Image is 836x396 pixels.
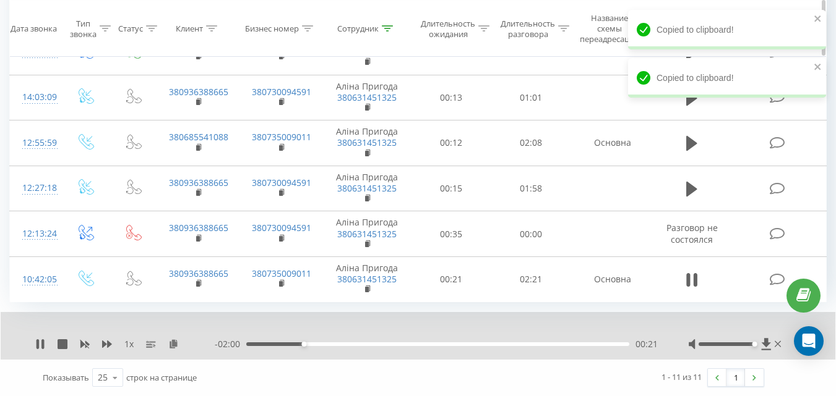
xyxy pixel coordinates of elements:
td: Аліна Пригода [322,256,412,302]
td: Аліна Пригода [322,166,412,211]
a: 380735009011 [252,268,311,279]
a: 380631451325 [337,273,397,285]
div: Дата звонка [11,23,57,34]
div: Accessibility label [301,342,306,347]
a: 380685541088 [169,131,228,143]
span: 00:21 [636,338,658,350]
a: 380730094591 [252,86,311,98]
a: 1 [726,369,745,386]
a: 380730094591 [252,177,311,188]
td: 00:12 [412,120,491,166]
div: 1 - 11 из 11 [661,371,702,383]
div: 12:13:24 [22,222,48,246]
div: 12:55:59 [22,131,48,155]
div: Длительность ожидания [421,18,475,39]
button: close [814,62,822,74]
a: 380631451325 [337,182,397,194]
div: 25 [98,371,108,384]
td: 01:01 [491,75,571,120]
div: Название схемы переадресации [580,13,639,44]
a: 380936388665 [169,268,228,279]
td: Аліна Пригода [322,120,412,166]
span: - 02:00 [215,338,246,350]
td: 00:00 [491,211,571,257]
a: 380730094591 [252,222,311,234]
td: 01:58 [491,166,571,211]
span: строк на странице [126,372,197,383]
td: 00:21 [412,256,491,302]
a: 380936388665 [169,177,228,188]
td: 00:13 [412,75,491,120]
div: Длительность разговора [501,18,555,39]
div: 10:42:05 [22,268,48,292]
button: close [814,14,822,25]
div: Тип звонка [70,18,97,39]
div: Copied to clipboard! [628,58,826,98]
div: Open Intercom Messenger [794,326,824,356]
div: 14:03:09 [22,85,48,109]
div: Бизнес номер [245,23,299,34]
td: Основна [571,256,654,302]
td: 02:21 [491,256,571,302]
td: 00:35 [412,211,491,257]
div: 12:27:18 [22,176,48,200]
span: Разговор не состоялся [666,222,718,245]
td: Аліна Пригода [322,211,412,257]
a: 380735009011 [252,131,311,143]
a: 380631451325 [337,91,397,103]
div: Copied to clipboard! [628,10,826,49]
td: 02:08 [491,120,571,166]
div: Сотрудник [337,23,379,34]
a: 380631451325 [337,137,397,148]
span: 1 x [124,338,134,350]
div: Статус [118,23,143,34]
div: Клиент [176,23,203,34]
span: Показывать [43,372,89,383]
a: 380936388665 [169,86,228,98]
a: 380631451325 [337,228,397,240]
td: Основна [571,120,654,166]
a: 380936388665 [169,222,228,234]
div: Accessibility label [752,342,757,347]
td: 00:15 [412,166,491,211]
td: Аліна Пригода [322,75,412,120]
